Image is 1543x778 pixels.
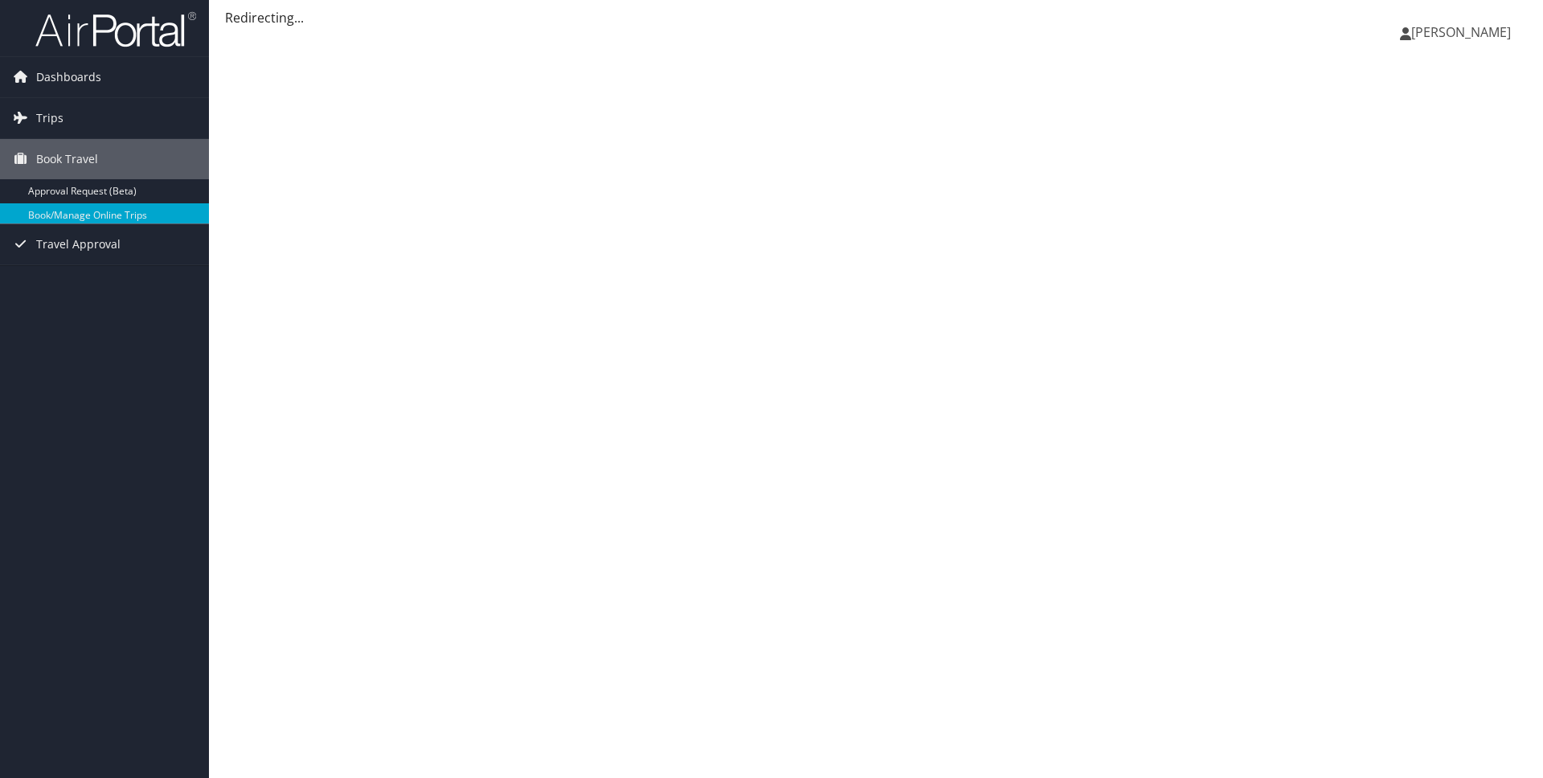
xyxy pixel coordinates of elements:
[36,139,98,179] span: Book Travel
[35,10,196,48] img: airportal-logo.png
[36,224,121,264] span: Travel Approval
[225,8,1527,27] div: Redirecting...
[1411,23,1511,41] span: [PERSON_NAME]
[1400,8,1527,56] a: [PERSON_NAME]
[36,57,101,97] span: Dashboards
[36,98,63,138] span: Trips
